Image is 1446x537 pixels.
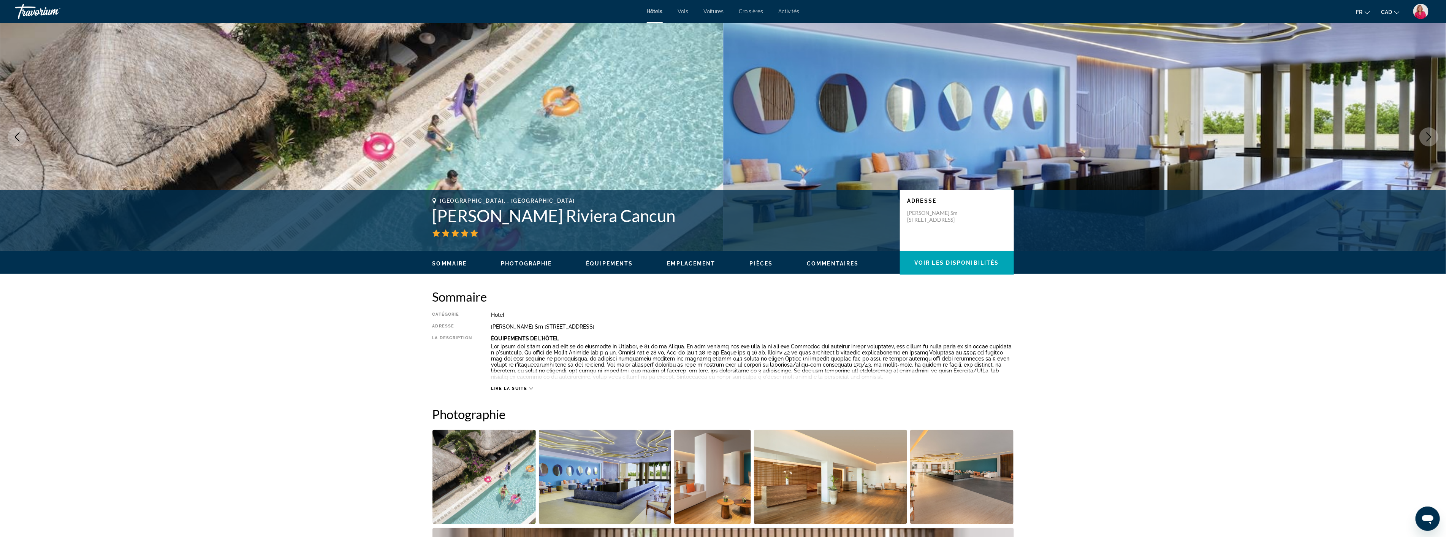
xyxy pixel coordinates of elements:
span: Sommaire [432,261,467,267]
button: Lire la suite [491,386,533,391]
button: Change language [1356,6,1370,17]
div: [PERSON_NAME] Sm [STREET_ADDRESS] [491,324,1014,330]
button: Next image [1419,127,1438,146]
span: Commentaires [807,261,858,267]
span: Équipements [586,261,633,267]
p: [PERSON_NAME] Sm [STREET_ADDRESS] [908,210,968,223]
div: La description [432,335,472,382]
a: Activités [779,8,800,14]
button: User Menu [1411,3,1431,19]
span: fr [1356,9,1363,15]
button: Pièces [750,260,773,267]
span: Lire la suite [491,386,527,391]
button: Change currency [1381,6,1400,17]
button: Voir les disponibilités [900,251,1014,275]
button: Emplacement [667,260,716,267]
button: Sommaire [432,260,467,267]
img: 2Q== [1413,4,1429,19]
a: Travorium [15,2,91,21]
b: Équipements De L'hôtel [491,335,559,342]
p: Adresse [908,198,1006,204]
button: Open full-screen image slider [674,429,751,524]
a: Croisières [739,8,763,14]
div: Hotel [491,312,1014,318]
button: Open full-screen image slider [754,429,907,524]
button: Open full-screen image slider [432,429,536,524]
h2: Photographie [432,407,1014,422]
button: Équipements [586,260,633,267]
div: Catégorie [432,312,472,318]
button: Open full-screen image slider [910,429,1014,524]
button: Previous image [8,127,27,146]
button: Commentaires [807,260,858,267]
iframe: Bouton de lancement de la fenêtre de messagerie [1416,507,1440,531]
span: Voir les disponibilités [914,260,999,266]
span: Photographie [501,261,552,267]
div: Adresse [432,324,472,330]
h2: Sommaire [432,289,1014,304]
span: CAD [1381,9,1392,15]
h1: [PERSON_NAME] Riviera Cancun [432,206,892,226]
p: Lor ipsum dol sitam con ad elit se do eiusmodte in Utlabor, e 81 do ma Aliqua. En adm veniamq nos... [491,343,1014,380]
a: Vols [678,8,689,14]
a: Hôtels [647,8,663,14]
span: [GEOGRAPHIC_DATA], , [GEOGRAPHIC_DATA] [440,198,575,204]
button: Photographie [501,260,552,267]
span: Emplacement [667,261,716,267]
span: Pièces [750,261,773,267]
a: Voitures [704,8,724,14]
button: Open full-screen image slider [539,429,671,524]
